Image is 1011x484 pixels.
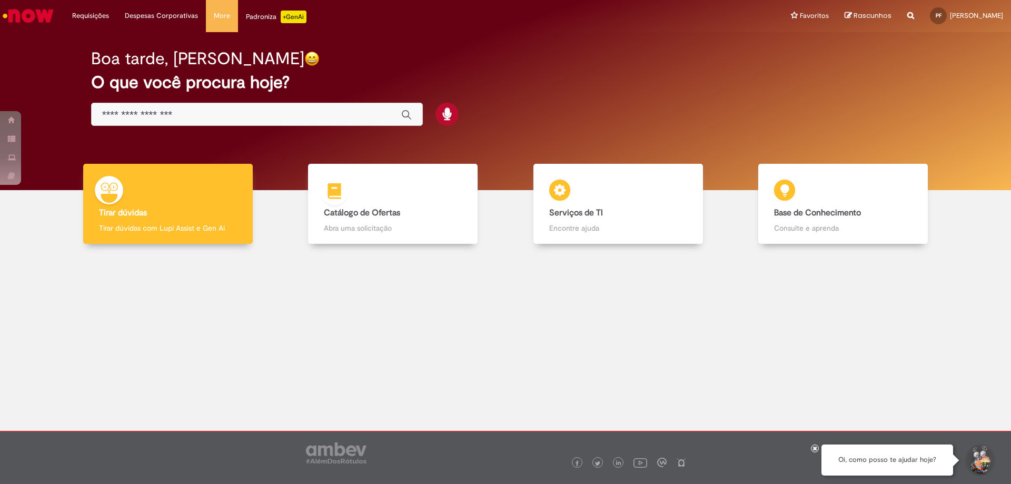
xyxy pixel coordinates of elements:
button: Iniciar Conversa de Suporte [964,445,995,476]
span: Requisições [72,11,109,21]
p: +GenAi [281,11,306,23]
a: Rascunhos [845,11,891,21]
h2: Boa tarde, [PERSON_NAME] [91,50,304,68]
a: Serviços de TI Encontre ajuda [506,164,731,244]
img: happy-face.png [304,51,320,66]
span: PF [936,12,941,19]
p: Encontre ajuda [549,223,687,233]
span: Rascunhos [854,11,891,21]
span: Favoritos [800,11,829,21]
h2: O que você procura hoje? [91,73,920,92]
span: [PERSON_NAME] [950,11,1003,20]
p: Tirar dúvidas com Lupi Assist e Gen Ai [99,223,237,233]
div: Padroniza [246,11,306,23]
a: Tirar dúvidas Tirar dúvidas com Lupi Assist e Gen Ai [55,164,281,244]
a: Catálogo de Ofertas Abra uma solicitação [281,164,506,244]
b: Base de Conhecimento [774,208,861,218]
span: Despesas Corporativas [125,11,198,21]
img: logo_footer_linkedin.png [616,460,621,467]
img: logo_footer_twitter.png [595,461,600,466]
img: ServiceNow [1,5,55,26]
img: logo_footer_facebook.png [574,461,580,466]
img: logo_footer_ambev_rotulo_gray.png [306,442,366,463]
b: Catálogo de Ofertas [324,208,400,218]
img: logo_footer_youtube.png [633,456,647,469]
a: Base de Conhecimento Consulte e aprenda [731,164,956,244]
p: Abra uma solicitação [324,223,462,233]
b: Serviços de TI [549,208,603,218]
img: logo_footer_naosei.png [677,458,686,467]
b: Tirar dúvidas [99,208,147,218]
span: More [214,11,230,21]
img: logo_footer_workplace.png [657,458,667,467]
p: Consulte e aprenda [774,223,912,233]
div: Oi, como posso te ajudar hoje? [821,445,953,476]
